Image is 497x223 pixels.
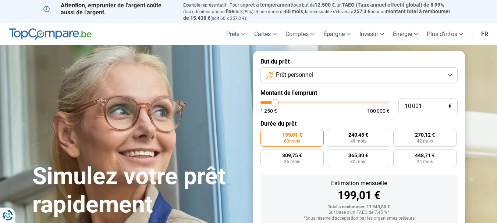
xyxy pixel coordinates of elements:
span: 12.500 € [315,2,335,8]
p: Exemple représentatif : Pour un tous but de , un (taux débiteur annuel de 8,99%) et une durée de ... [183,2,454,21]
span: 240,45 € [348,132,368,137]
h1: Simulez votre prêt rapidement [32,162,244,219]
span: prêt à tempérament [245,2,292,8]
span: Prêt personnel [276,71,313,79]
a: Comptes [281,23,319,45]
span: 448,71 € [415,153,435,158]
p: Attention, emprunter de l'argent coûte aussi de l'argent. [43,2,174,16]
span: 1 250 € [260,108,277,114]
img: TopCompare [9,28,92,40]
div: 199,01 € [266,190,452,201]
span: 257,3 € [354,8,370,14]
span: 48 mois [350,139,366,143]
label: Durée du prêt [260,120,458,127]
span: fixe [226,8,234,14]
span: 270,12 € [415,132,435,137]
a: Cartes [250,23,281,45]
span: € [448,103,452,109]
span: 100 000 € [367,108,390,114]
span: 24 mois [417,159,433,164]
div: Total à rembourser: 11 940,60 € [266,205,452,210]
span: 36 mois [284,159,300,164]
span: TAEG (Taux annuel effectif global) de 8,99% [342,2,444,8]
span: 42 mois [417,139,433,143]
a: Investir [355,23,388,45]
span: 30 mois [350,159,366,164]
a: Énergie [388,23,422,45]
span: 309,75 € [282,153,302,158]
label: Montant de l'emprunt [260,89,458,96]
span: 365,30 € [348,153,368,158]
span: 60 mois [284,139,300,143]
a: fr [477,23,493,45]
button: Prêt personnel [260,67,458,83]
div: *Sous réserve d'acceptation par les organismes prêteurs [266,216,452,221]
span: montant total à rembourser de 15.438 € [183,8,450,21]
a: Prêts [222,23,250,45]
div: Sur base d'un TAEG de 7,45 %* [266,210,452,215]
span: 60 mois [285,8,303,14]
label: But du prêt [260,58,458,65]
span: 199,01 € [282,132,302,137]
a: Plus d'infos [422,23,468,45]
a: Épargne [319,23,355,45]
div: Estimation mensuelle [266,180,452,186]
